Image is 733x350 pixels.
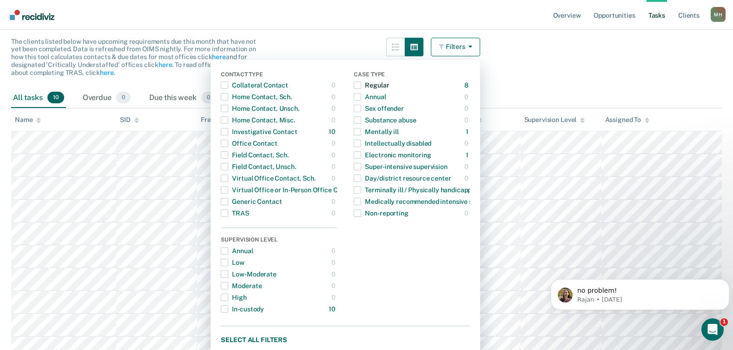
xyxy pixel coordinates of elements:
div: Electronic monitoring [354,148,431,162]
div: 0 [331,255,337,270]
div: Day/district resource center [354,171,451,186]
div: Case Type [354,71,470,80]
div: 8 [464,78,470,93]
a: here [212,53,225,61]
span: 10 [47,92,64,104]
div: M H [711,7,726,22]
div: Name [15,116,41,124]
span: The clients listed below have upcoming requirements due this month that have not yet been complet... [11,38,256,76]
div: 0 [331,78,337,93]
div: 0 [464,113,470,128]
div: Overdue0 [81,88,132,108]
div: Due this week0 [147,88,218,108]
div: 0 [331,148,337,162]
iframe: Intercom notifications message [547,260,733,325]
div: 10 [329,302,337,316]
div: Contact Type [221,71,337,80]
div: 0 [464,136,470,151]
div: Regular [354,78,389,93]
div: Medically recommended intensive supervision [354,194,503,209]
div: Sex offender [354,101,403,116]
div: 0 [331,159,337,174]
div: 0 [464,206,470,221]
a: here [100,69,113,76]
div: Virtual Office or In-Person Office Contact [221,182,357,197]
div: 0 [331,243,337,258]
div: 0 [464,159,470,174]
div: 0 [331,171,337,186]
div: 0 [331,267,337,282]
div: 0 [331,113,337,128]
div: Investigative Contact [221,124,297,139]
div: 1 [466,148,470,162]
div: Intellectually disabled [354,136,431,151]
div: Moderate [221,278,262,293]
div: Supervision Level [221,236,337,245]
div: 0 [464,89,470,104]
div: Assigned To [605,116,649,124]
div: Substance abuse [354,113,416,128]
div: Home Contact, Misc. [221,113,295,128]
div: 10 [329,124,337,139]
iframe: Intercom live chat [701,318,724,341]
div: In-custody [221,302,264,316]
div: Supervision Level [524,116,585,124]
div: Super-intensive supervision [354,159,447,174]
div: 0 [331,278,337,293]
div: 0 [331,89,337,104]
span: 0 [201,92,216,104]
div: Low-Moderate [221,267,276,282]
img: Recidiviz [10,10,54,20]
div: Field Contact, Sch. [221,148,288,162]
div: 0 [331,101,337,116]
div: 0 [331,136,337,151]
button: Filters [431,38,480,56]
div: Generic Contact [221,194,282,209]
div: Tasks [11,11,722,30]
div: Low [221,255,244,270]
span: 1 [720,318,728,326]
div: Home Contact, Unsch. [221,101,299,116]
div: Virtual Office Contact, Sch. [221,171,315,186]
div: Frequency [201,116,233,124]
button: Select all filters [221,334,470,345]
div: 1 [466,124,470,139]
div: Annual [354,89,386,104]
div: Annual [221,243,253,258]
div: SID [120,116,139,124]
div: Mentally ill [354,124,398,139]
div: Terminally ill / Physically handicapped [354,182,479,197]
div: TRAS [221,206,249,221]
div: All tasks10 [11,88,66,108]
div: 0 [331,194,337,209]
div: 0 [331,290,337,305]
span: 0 [116,92,131,104]
button: Profile dropdown button [711,7,726,22]
div: Collateral Contact [221,78,288,93]
div: 0 [464,171,470,186]
div: High [221,290,246,305]
div: Non-reporting [354,206,408,221]
div: 0 [464,101,470,116]
div: 0 [331,206,337,221]
div: Field Contact, Unsch. [221,159,296,174]
a: here [158,61,172,68]
div: Office Contact [221,136,277,151]
div: Home Contact, Sch. [221,89,291,104]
